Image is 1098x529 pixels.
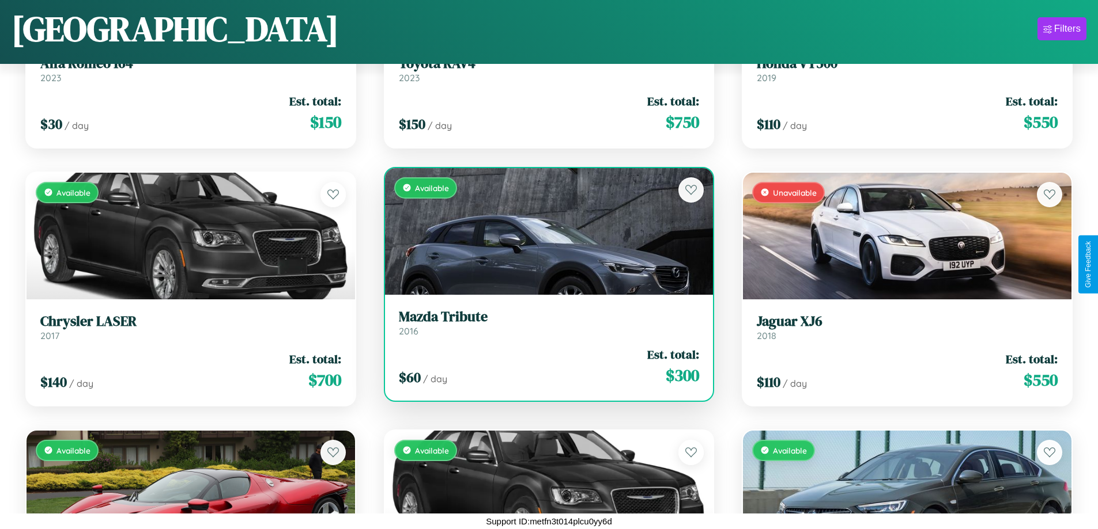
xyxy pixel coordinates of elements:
[399,309,700,325] h3: Mazda Tribute
[40,72,61,83] span: 2023
[289,351,341,367] span: Est. total:
[666,111,699,134] span: $ 750
[12,5,339,52] h1: [GEOGRAPHIC_DATA]
[647,346,699,363] span: Est. total:
[399,309,700,337] a: Mazda Tribute2016
[757,330,776,341] span: 2018
[40,115,62,134] span: $ 30
[399,55,700,72] h3: Toyota RAV4
[757,55,1058,72] h3: Honda VT500
[40,313,341,330] h3: Chrysler LASER
[40,55,341,83] a: Alfa Romeo 1642023
[40,330,59,341] span: 2017
[757,115,780,134] span: $ 110
[56,446,90,455] span: Available
[783,378,807,389] span: / day
[399,115,425,134] span: $ 150
[428,120,452,131] span: / day
[56,188,90,197] span: Available
[666,364,699,387] span: $ 300
[1006,93,1058,109] span: Est. total:
[399,368,421,387] span: $ 60
[757,72,776,83] span: 2019
[415,446,449,455] span: Available
[757,55,1058,83] a: Honda VT5002019
[757,313,1058,330] h3: Jaguar XJ6
[69,378,93,389] span: / day
[65,120,89,131] span: / day
[773,446,807,455] span: Available
[486,513,612,529] p: Support ID: metfn3t014plcu0yy6d
[310,111,341,134] span: $ 150
[40,372,67,391] span: $ 140
[1084,241,1092,288] div: Give Feedback
[399,72,420,83] span: 2023
[40,313,341,341] a: Chrysler LASER2017
[399,325,418,337] span: 2016
[1054,23,1081,35] div: Filters
[773,188,817,197] span: Unavailable
[757,372,780,391] span: $ 110
[415,183,449,193] span: Available
[757,313,1058,341] a: Jaguar XJ62018
[1006,351,1058,367] span: Est. total:
[783,120,807,131] span: / day
[1024,111,1058,134] span: $ 550
[647,93,699,109] span: Est. total:
[289,93,341,109] span: Est. total:
[40,55,341,72] h3: Alfa Romeo 164
[308,368,341,391] span: $ 700
[399,55,700,83] a: Toyota RAV42023
[423,373,447,385] span: / day
[1037,17,1086,40] button: Filters
[1024,368,1058,391] span: $ 550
